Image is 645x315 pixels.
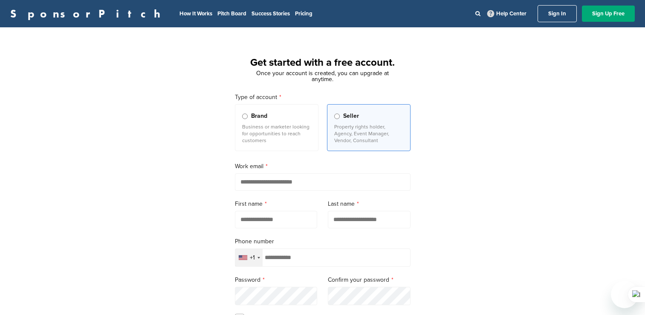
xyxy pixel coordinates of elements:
iframe: Tlačítko pro spuštění okna posílání zpráv [611,281,638,308]
span: Seller [343,111,359,121]
a: Help Center [486,9,528,19]
span: Once your account is created, you can upgrade at anytime. [256,70,389,83]
label: First name [235,199,318,209]
label: Work email [235,162,411,171]
a: Success Stories [252,10,290,17]
label: Type of account [235,93,411,102]
div: +1 [250,255,255,261]
a: Sign Up Free [582,6,635,22]
p: Business or marketer looking for opportunities to reach customers [242,123,311,144]
span: Brand [251,111,267,121]
input: Seller Property rights holder, Agency, Event Manager, Vendor, Consultant [334,114,340,119]
label: Last name [328,199,411,209]
div: Selected country [235,249,263,266]
label: Confirm your password [328,275,411,285]
input: Brand Business or marketer looking for opportunities to reach customers [242,114,248,119]
a: How It Works [179,10,212,17]
a: Sign In [538,5,577,22]
p: Property rights holder, Agency, Event Manager, Vendor, Consultant [334,123,403,144]
label: Phone number [235,237,411,246]
label: Password [235,275,318,285]
a: Pricing [295,10,312,17]
h1: Get started with a free account. [225,55,421,70]
a: Pitch Board [217,10,246,17]
a: SponsorPitch [10,8,166,19]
